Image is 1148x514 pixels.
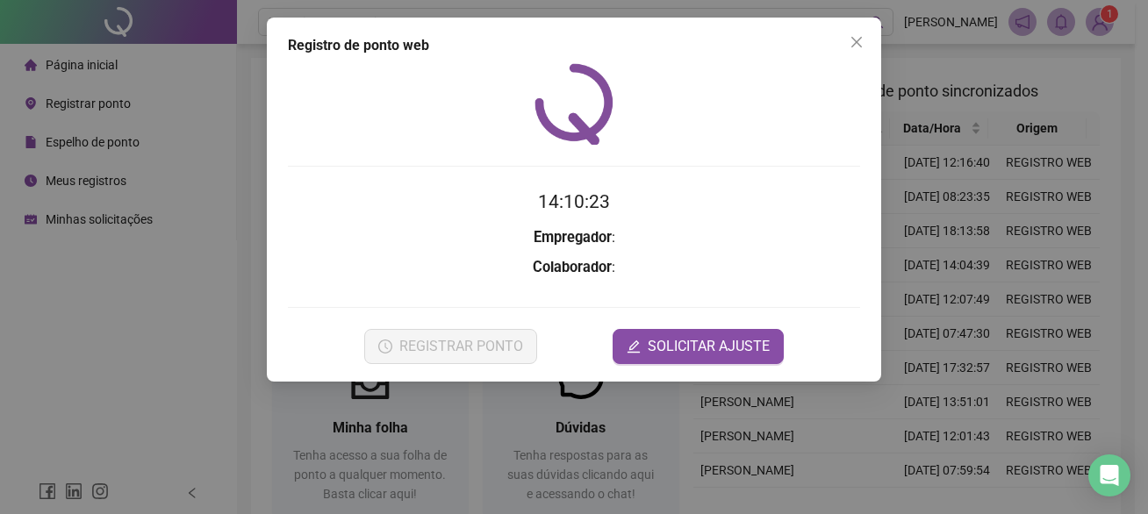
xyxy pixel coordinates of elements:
[843,28,871,56] button: Close
[850,35,864,49] span: close
[288,35,860,56] div: Registro de ponto web
[1088,454,1130,496] div: Open Intercom Messenger
[535,63,613,145] img: QRPoint
[627,339,641,353] span: edit
[534,229,612,246] strong: Empregador
[538,191,610,212] time: 14:10:23
[288,256,860,279] h3: :
[613,329,784,364] button: editSOLICITAR AJUSTE
[648,336,770,357] span: SOLICITAR AJUSTE
[364,329,537,364] button: REGISTRAR PONTO
[533,259,612,275] strong: Colaborador
[288,226,860,249] h3: :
